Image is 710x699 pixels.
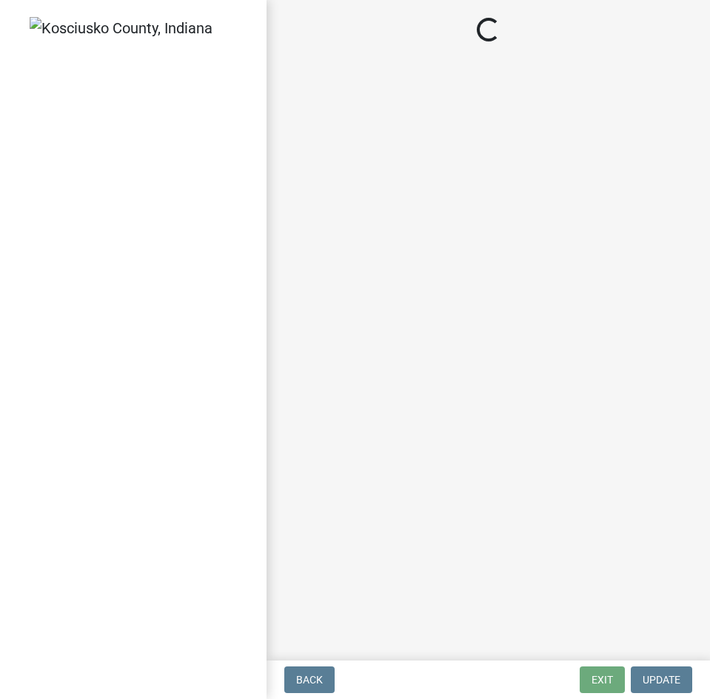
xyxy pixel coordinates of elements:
button: Update [631,666,692,693]
button: Back [284,666,335,693]
span: Update [643,674,680,686]
img: Kosciusko County, Indiana [30,17,212,39]
button: Exit [580,666,625,693]
span: Back [296,674,323,686]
